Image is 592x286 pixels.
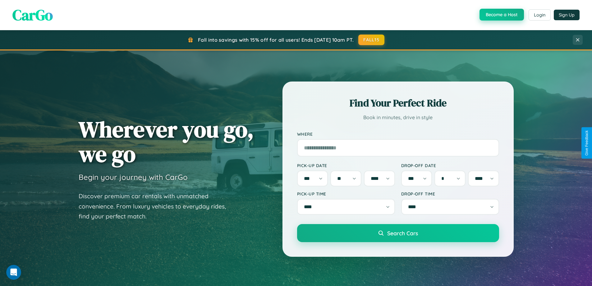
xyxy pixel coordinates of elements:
h2: Find Your Perfect Ride [297,96,499,110]
h3: Begin your journey with CarGo [79,172,188,182]
label: Pick-up Time [297,191,395,196]
div: Give Feedback [585,130,589,156]
p: Book in minutes, drive in style [297,113,499,122]
button: Search Cars [297,224,499,242]
span: CarGo [12,5,53,25]
span: Fall into savings with 15% off for all users! Ends [DATE] 10am PT. [198,37,354,43]
button: FALL15 [358,35,384,45]
h1: Wherever you go, we go [79,117,254,166]
p: Discover premium car rentals with unmatched convenience. From luxury vehicles to everyday rides, ... [79,191,234,222]
label: Drop-off Date [401,163,499,168]
label: Pick-up Date [297,163,395,168]
button: Login [529,9,551,21]
iframe: Intercom live chat [6,265,21,280]
span: Search Cars [387,230,418,237]
button: Become a Host [480,9,524,21]
label: Drop-off Time [401,191,499,196]
label: Where [297,131,499,137]
button: Sign Up [554,10,580,20]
